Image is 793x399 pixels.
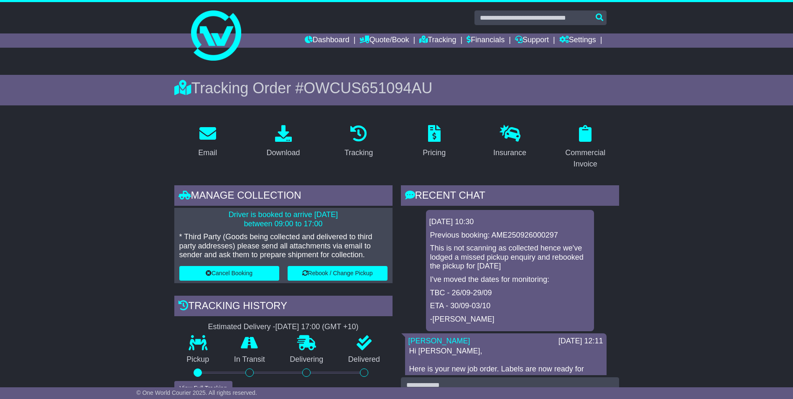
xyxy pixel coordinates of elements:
button: Cancel Booking [179,266,279,281]
div: [DATE] 12:11 [558,337,603,346]
div: Download [266,147,300,159]
div: Manage collection [174,185,393,208]
a: Settings [559,33,596,48]
p: -[PERSON_NAME] [430,315,590,324]
button: View Full Tracking [174,381,232,396]
div: Tracking history [174,296,393,318]
div: Tracking Order # [174,79,619,97]
span: OWCUS651094AU [303,79,432,97]
p: In Transit [222,355,278,364]
a: Email [193,122,222,161]
div: Estimated Delivery - [174,322,393,332]
p: This is not scanning as collected hence we've lodged a missed pickup enquiry and rebooked the pic... [430,244,590,271]
p: Previous booking: AME250926000297 [430,231,590,240]
a: Dashboard [305,33,349,48]
div: Email [198,147,217,159]
div: Tracking [344,147,373,159]
div: Pricing [423,147,446,159]
a: Support [515,33,549,48]
a: Tracking [419,33,456,48]
p: ETA - 30/09-03/10 [430,302,590,311]
button: Rebook / Change Pickup [288,266,388,281]
p: Pickup [174,355,222,364]
p: Driver is booked to arrive [DATE] between 09:00 to 17:00 [179,210,388,228]
a: Financials [467,33,505,48]
div: [DATE] 17:00 (GMT +10) [275,322,359,332]
div: [DATE] 10:30 [429,217,591,227]
p: Delivered [336,355,393,364]
a: [PERSON_NAME] [408,337,470,345]
p: TBC - 26/09-29/09 [430,289,590,298]
a: Insurance [488,122,532,161]
p: * Third Party (Goods being collected and delivered to third party addresses) please send all atta... [179,233,388,260]
a: Tracking [339,122,378,161]
a: Commercial Invoice [552,122,619,173]
p: Delivering [278,355,336,364]
div: Commercial Invoice [557,147,614,170]
a: Download [261,122,305,161]
div: RECENT CHAT [401,185,619,208]
a: Quote/Book [360,33,409,48]
span: © One World Courier 2025. All rights reserved. [136,389,257,396]
a: Pricing [417,122,451,161]
div: Insurance [493,147,526,159]
p: I've moved the dates for monitoring: [430,275,590,284]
